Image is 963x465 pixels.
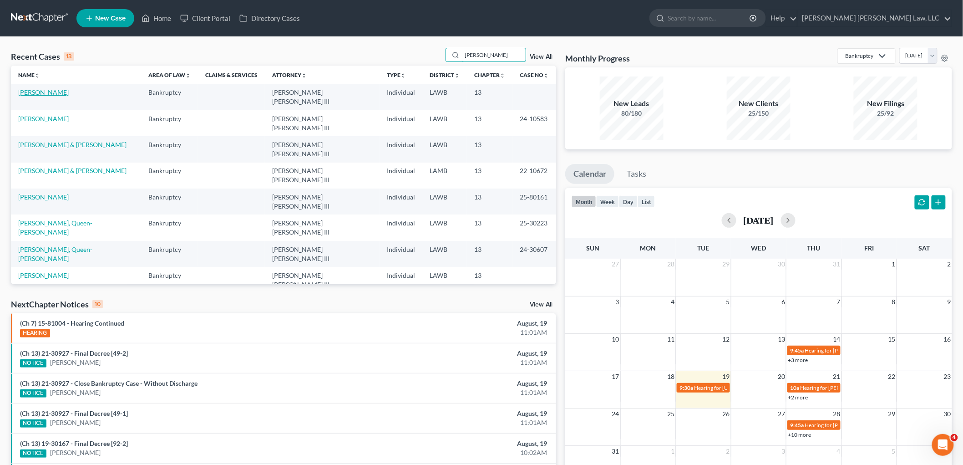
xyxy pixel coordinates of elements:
span: Hearing for [PERSON_NAME] [805,347,876,354]
span: 3 [615,296,620,307]
button: day [619,195,638,208]
span: 1 [891,259,897,270]
span: 13 [777,334,786,345]
span: 12 [722,334,731,345]
span: 7 [836,296,841,307]
div: 80/180 [600,109,664,118]
span: 11 [666,334,675,345]
td: [PERSON_NAME] [PERSON_NAME] III [265,110,380,136]
span: 2 [947,259,952,270]
a: [PERSON_NAME] [18,193,69,201]
td: 13 [467,215,512,240]
span: 25 [666,409,675,419]
span: 26 [722,409,731,419]
a: Nameunfold_more [18,72,40,78]
div: New Filings [854,98,917,109]
td: Individual [380,110,422,136]
td: 13 [467,267,512,293]
a: [PERSON_NAME], Queen-[PERSON_NAME] [18,245,92,262]
a: View All [530,54,552,60]
div: NOTICE [20,389,46,398]
span: 8 [891,296,897,307]
span: 30 [943,409,952,419]
span: 9:45a [790,422,804,429]
span: Hearing for [PERSON_NAME] & [PERSON_NAME] [800,384,919,391]
i: unfold_more [35,73,40,78]
span: 21 [832,371,841,382]
span: Sun [586,244,599,252]
td: [PERSON_NAME] [PERSON_NAME] III [265,215,380,240]
td: [PERSON_NAME] [PERSON_NAME] III [265,163,380,189]
div: NOTICE [20,450,46,458]
td: LAWB [422,110,467,136]
div: 25/92 [854,109,917,118]
a: Directory Cases [235,10,304,26]
td: LAMB [422,163,467,189]
div: August, 19 [377,409,547,418]
a: Districtunfold_more [430,72,460,78]
div: NextChapter Notices [11,299,103,310]
span: 28 [832,409,841,419]
span: 10a [790,384,799,391]
i: unfold_more [301,73,307,78]
td: 22-10672 [512,163,556,189]
a: Case Nounfold_more [520,72,549,78]
div: 13 [64,52,74,61]
a: +3 more [788,357,808,363]
td: Bankruptcy [141,241,198,267]
div: August, 19 [377,439,547,448]
td: [PERSON_NAME] [PERSON_NAME] III [265,267,380,293]
td: 24-30607 [512,241,556,267]
i: unfold_more [543,73,549,78]
span: 10 [611,334,620,345]
div: New Leads [600,98,664,109]
span: 31 [832,259,841,270]
a: Client Portal [176,10,235,26]
span: 3 [781,446,786,457]
td: Individual [380,215,422,240]
a: [PERSON_NAME] [50,418,101,427]
span: 6 [781,296,786,307]
td: Bankruptcy [141,267,198,293]
td: LAWB [422,189,467,215]
span: 2 [725,446,731,457]
div: 11:01AM [377,388,547,397]
a: (Ch 7) 15-81004 - Hearing Continued [20,319,124,327]
a: [PERSON_NAME] & [PERSON_NAME] [18,141,127,148]
td: Bankruptcy [141,189,198,215]
td: 13 [467,241,512,267]
div: August, 19 [377,319,547,328]
span: 20 [777,371,786,382]
span: Thu [807,244,821,252]
i: unfold_more [500,73,505,78]
span: 17 [611,371,620,382]
th: Claims & Services [198,66,265,84]
a: View All [530,301,552,308]
div: NOTICE [20,419,46,428]
h3: Monthly Progress [565,53,630,64]
span: Mon [640,244,656,252]
a: Chapterunfold_more [474,72,505,78]
a: (Ch 13) 21-30927 - Final Decree [49-1] [20,409,128,417]
div: 11:01AM [377,418,547,427]
a: Calendar [565,164,614,184]
td: Bankruptcy [141,84,198,110]
a: Typeunfold_more [387,72,406,78]
div: August, 19 [377,349,547,358]
span: 24 [611,409,620,419]
span: 15 [887,334,897,345]
td: 24-10583 [512,110,556,136]
button: week [596,195,619,208]
span: 30 [777,259,786,270]
td: LAWB [422,267,467,293]
div: 10 [92,300,103,308]
td: LAWB [422,84,467,110]
div: August, 19 [377,379,547,388]
i: unfold_more [400,73,406,78]
span: Hearing for [US_STATE] Safety Association of Timbermen - Self I [694,384,844,391]
td: 25-30223 [512,215,556,240]
span: Fri [864,244,874,252]
span: 4 [836,446,841,457]
a: Tasks [618,164,654,184]
td: Bankruptcy [141,163,198,189]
